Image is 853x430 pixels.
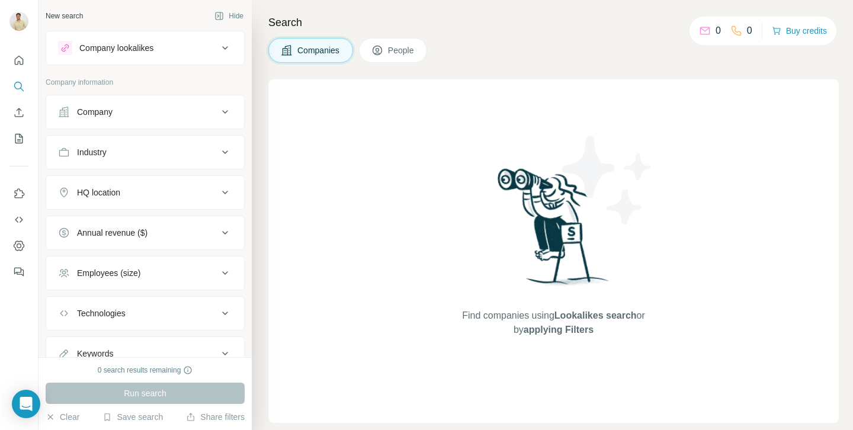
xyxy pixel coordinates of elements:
span: Lookalikes search [554,310,637,320]
button: Buy credits [772,23,827,39]
button: Hide [206,7,252,25]
div: HQ location [77,187,120,198]
div: 0 search results remaining [98,365,193,376]
button: Share filters [186,411,245,423]
button: Keywords [46,339,244,368]
div: Open Intercom Messenger [12,390,40,418]
div: Keywords [77,348,113,360]
button: Clear [46,411,79,423]
button: HQ location [46,178,244,207]
button: Employees (size) [46,259,244,287]
div: New search [46,11,83,21]
img: Surfe Illustration - Woman searching with binoculars [492,165,615,297]
button: Company [46,98,244,126]
div: Annual revenue ($) [77,227,147,239]
button: Dashboard [9,235,28,256]
button: Use Surfe API [9,209,28,230]
button: Technologies [46,299,244,328]
div: Industry [77,146,107,158]
div: Company lookalikes [79,42,153,54]
div: Technologies [77,307,126,319]
img: Avatar [9,12,28,31]
span: People [388,44,415,56]
p: 0 [716,24,721,38]
span: Find companies using or by [458,309,648,337]
span: applying Filters [524,325,594,335]
span: Companies [297,44,341,56]
div: Employees (size) [77,267,140,279]
button: Feedback [9,261,28,283]
button: Industry [46,138,244,166]
button: Company lookalikes [46,34,244,62]
button: Quick start [9,50,28,71]
button: Enrich CSV [9,102,28,123]
button: Use Surfe on LinkedIn [9,183,28,204]
button: Search [9,76,28,97]
p: 0 [747,24,752,38]
p: Company information [46,77,245,88]
div: Company [77,106,113,118]
button: Annual revenue ($) [46,219,244,247]
h4: Search [268,14,839,31]
button: Save search [102,411,163,423]
button: My lists [9,128,28,149]
img: Surfe Illustration - Stars [554,127,660,233]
